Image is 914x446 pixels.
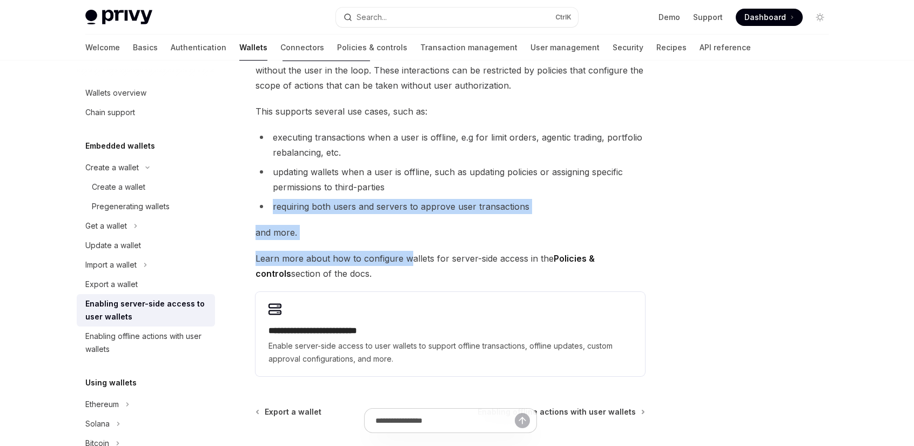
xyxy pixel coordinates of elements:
[85,297,209,323] div: Enabling server-side access to user wallets
[77,103,215,122] a: Chain support
[336,8,578,27] button: Search...CtrlK
[530,35,600,61] a: User management
[77,236,215,255] a: Update a wallet
[85,35,120,61] a: Welcome
[77,83,215,103] a: Wallets overview
[77,197,215,216] a: Pregenerating wallets
[256,225,645,240] span: and more.
[337,35,407,61] a: Policies & controls
[239,35,267,61] a: Wallets
[77,395,215,414] button: Ethereum
[85,106,135,119] div: Chain support
[375,409,515,432] input: Ask a question...
[85,161,139,174] div: Create a wallet
[77,327,215,359] a: Enabling offline actions with user wallets
[77,414,215,434] button: Solana
[92,181,145,194] div: Create a wallet
[555,13,572,22] span: Ctrl K
[77,275,215,294] a: Export a wallet
[658,12,680,23] a: Demo
[85,86,146,99] div: Wallets overview
[268,340,632,365] span: Enable server-side access to user wallets to support offline transactions, offline updates, custo...
[85,398,119,411] div: Ethereum
[92,200,170,213] div: Pregenerating wallets
[85,417,110,430] div: Solana
[85,219,127,232] div: Get a wallet
[744,12,786,23] span: Dashboard
[811,9,829,26] button: Toggle dark mode
[256,164,645,195] li: updating wallets when a user is offline, such as updating policies or assigning specific permissi...
[85,10,152,25] img: light logo
[613,35,643,61] a: Security
[700,35,751,61] a: API reference
[85,376,137,389] h5: Using wallets
[256,48,645,93] span: Privy’s allow you to interact with wallets from your app’s server, even without the user in the l...
[256,104,645,119] span: This supports several use cases, such as:
[693,12,723,23] a: Support
[280,35,324,61] a: Connectors
[77,294,215,327] a: Enabling server-side access to user wallets
[357,11,387,24] div: Search...
[256,130,645,160] li: executing transactions when a user is offline, e.g for limit orders, agentic trading, portfolio r...
[77,216,215,236] button: Get a wallet
[85,258,137,271] div: Import a wallet
[77,158,215,177] button: Create a wallet
[77,255,215,275] button: Import a wallet
[77,177,215,197] a: Create a wallet
[171,35,226,61] a: Authentication
[420,35,518,61] a: Transaction management
[656,35,687,61] a: Recipes
[85,139,155,152] h5: Embedded wallets
[256,199,645,214] li: requiring both users and servers to approve user transactions
[736,9,803,26] a: Dashboard
[85,239,141,252] div: Update a wallet
[85,278,138,291] div: Export a wallet
[133,35,158,61] a: Basics
[85,330,209,356] div: Enabling offline actions with user wallets
[256,251,645,281] span: Learn more about how to configure wallets for server-side access in the section of the docs.
[515,413,530,428] button: Send message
